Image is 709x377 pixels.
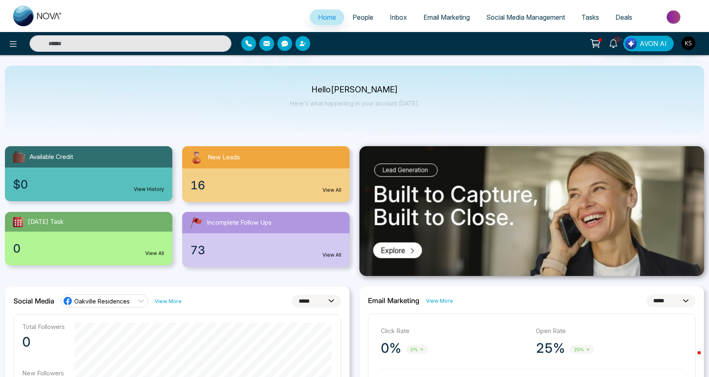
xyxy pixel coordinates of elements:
[177,146,354,202] a: New Leads16View All
[13,6,62,26] img: Nova CRM Logo
[640,39,667,48] span: AVON AI
[22,323,65,331] p: Total Followers
[570,345,594,354] span: 25%
[607,9,640,25] a: Deals
[322,186,341,194] a: View All
[615,13,632,21] span: Deals
[155,297,182,305] a: View More
[290,100,419,107] p: Here's what happening in your account [DATE].
[381,340,401,356] p: 0%
[11,149,26,164] img: availableCredit.svg
[14,297,54,305] h2: Social Media
[368,297,419,305] h2: Email Marketing
[11,215,25,228] img: todayTask.svg
[189,149,204,165] img: newLeads.svg
[145,250,164,257] a: View All
[318,13,336,21] span: Home
[22,369,65,377] p: New Followers
[486,13,565,21] span: Social Media Management
[207,218,272,228] span: Incomplete Follow Ups
[290,86,419,93] p: Hello [PERSON_NAME]
[74,297,130,305] span: Oakville Residences
[681,349,701,369] iframe: Intercom live chat
[13,240,21,257] span: 0
[190,177,205,194] span: 16
[382,9,415,25] a: Inbox
[415,9,478,25] a: Email Marketing
[359,146,704,276] img: .
[208,153,240,162] span: New Leads
[581,13,599,21] span: Tasks
[390,13,407,21] span: Inbox
[478,9,573,25] a: Social Media Management
[13,176,28,193] span: $0
[623,36,674,51] button: AVON AI
[134,186,164,193] a: View History
[625,38,637,49] img: Lead Flow
[310,9,344,25] a: Home
[573,9,607,25] a: Tasks
[536,340,565,356] p: 25%
[426,297,453,305] a: View More
[177,212,354,267] a: Incomplete Follow Ups73View All
[22,334,65,350] p: 0
[423,13,470,21] span: Email Marketing
[352,13,373,21] span: People
[189,215,204,230] img: followUps.svg
[28,217,64,227] span: [DATE] Task
[613,36,621,43] span: 10+
[645,8,704,26] img: Market-place.gif
[536,326,683,336] p: Open Rate
[682,36,695,50] img: User Avatar
[190,241,205,259] span: 73
[406,345,428,354] span: 0%
[381,326,528,336] p: Click Rate
[344,9,382,25] a: People
[30,152,73,162] span: Available Credit
[322,251,341,259] a: View All
[604,36,623,50] a: 10+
